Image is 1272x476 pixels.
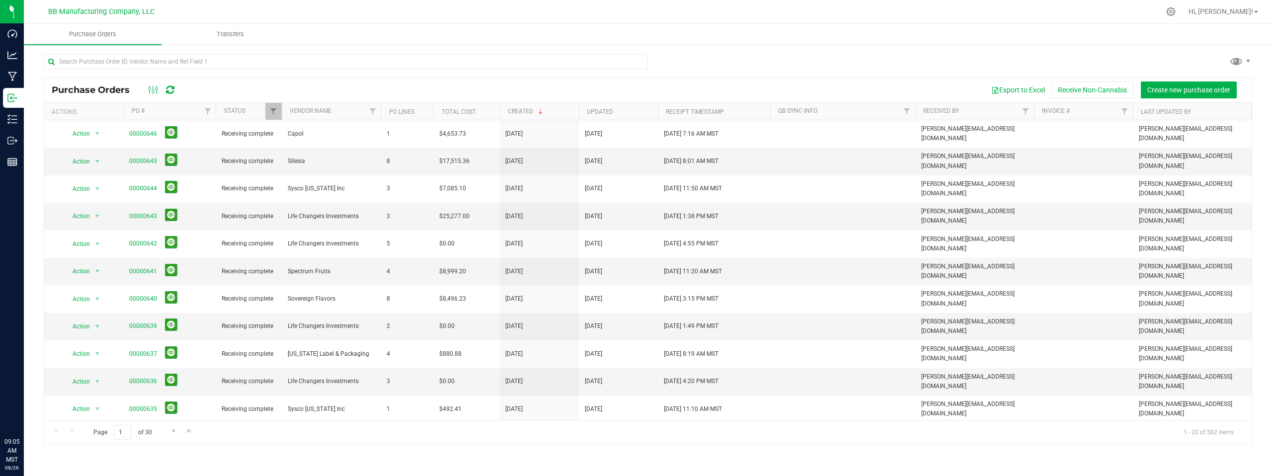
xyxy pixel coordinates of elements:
span: [PERSON_NAME][EMAIL_ADDRESS][DOMAIN_NAME] [921,262,1028,281]
a: Filter [199,103,216,120]
span: [PERSON_NAME][EMAIL_ADDRESS][DOMAIN_NAME] [1139,262,1246,281]
inline-svg: Dashboard [7,29,17,39]
span: Action [64,375,91,389]
span: Hi, [PERSON_NAME]! [1189,7,1253,15]
a: Updated [587,108,613,115]
span: Receiving complete [222,129,276,139]
span: Silesia [288,157,375,166]
a: 00000639 [129,322,157,329]
span: [DATE] [505,157,523,166]
span: [DATE] 8:19 AM MST [664,349,718,359]
span: select [91,155,104,168]
span: select [91,264,104,278]
span: Action [64,182,91,196]
span: Action [64,319,91,333]
span: select [91,319,104,333]
span: [DATE] [505,294,523,304]
span: [PERSON_NAME][EMAIL_ADDRESS][DOMAIN_NAME] [921,289,1028,308]
span: [PERSON_NAME][EMAIL_ADDRESS][DOMAIN_NAME] [1139,344,1246,363]
span: 1 [387,129,427,139]
a: Created [508,108,545,115]
inline-svg: Analytics [7,50,17,60]
a: QB Sync Info [778,107,817,114]
span: $0.00 [439,377,455,386]
span: select [91,182,104,196]
div: Actions [52,108,120,115]
inline-svg: Inbound [7,93,17,103]
span: 8 [387,157,427,166]
span: Receiving complete [222,212,276,221]
span: Capol [288,129,375,139]
span: [DATE] 11:20 AM MST [664,267,722,276]
span: [PERSON_NAME][EMAIL_ADDRESS][DOMAIN_NAME] [1139,317,1246,336]
input: Search Purchase Order ID, Vendor Name and Ref Field 1 [44,54,648,69]
a: Filter [899,103,915,120]
span: 1 - 20 of 582 items [1176,425,1242,440]
span: [PERSON_NAME][EMAIL_ADDRESS][DOMAIN_NAME] [1139,289,1246,308]
span: [DATE] 4:55 PM MST [664,239,718,248]
span: BB Manufacturing Company, LLC [48,7,155,16]
p: 08/26 [4,464,19,472]
iframe: Resource center [10,397,40,426]
span: [PERSON_NAME][EMAIL_ADDRESS][DOMAIN_NAME] [921,124,1028,143]
a: Transfers [161,24,299,45]
span: select [91,292,104,306]
span: Receiving complete [222,404,276,414]
a: Total Cost [442,108,476,115]
span: [DATE] [505,321,523,331]
span: 3 [387,184,427,193]
span: $4,653.73 [439,129,466,139]
span: Spectrum Fruits [288,267,375,276]
a: PO # [132,107,145,114]
span: [DATE] [505,212,523,221]
a: Received By [923,107,959,114]
span: [DATE] [505,377,523,386]
span: Create new purchase order [1147,86,1230,94]
span: [PERSON_NAME][EMAIL_ADDRESS][DOMAIN_NAME] [921,152,1028,170]
a: PO Lines [389,108,414,115]
span: Transfers [203,30,257,39]
p: 09:05 AM MST [4,437,19,464]
span: $0.00 [439,239,455,248]
a: Vendor Name [290,107,331,114]
span: [PERSON_NAME][EMAIL_ADDRESS][DOMAIN_NAME] [1139,207,1246,226]
a: 00000636 [129,378,157,385]
span: [DATE] [585,349,602,359]
a: 00000646 [129,130,157,137]
span: Receiving complete [222,157,276,166]
span: [PERSON_NAME][EMAIL_ADDRESS][DOMAIN_NAME] [921,372,1028,391]
span: [DATE] [585,239,602,248]
span: Action [64,127,91,141]
span: select [91,402,104,416]
span: [DATE] [585,404,602,414]
span: [DATE] [585,321,602,331]
span: Action [64,237,91,251]
span: Action [64,347,91,361]
span: 3 [387,212,427,221]
span: 1 [387,404,427,414]
span: Sysco [US_STATE] Inc [288,184,375,193]
span: Receiving complete [222,294,276,304]
span: Life Changers Investments [288,321,375,331]
a: 00000644 [129,185,157,192]
span: [DATE] [585,184,602,193]
span: Page of 30 [85,425,160,440]
span: [DATE] [585,129,602,139]
span: 4 [387,349,427,359]
span: Receiving complete [222,184,276,193]
a: Filter [265,103,282,120]
span: [DATE] [585,212,602,221]
a: Go to the next page [166,425,181,438]
a: 00000640 [129,295,157,302]
inline-svg: Reports [7,157,17,167]
a: 00000643 [129,213,157,220]
span: [PERSON_NAME][EMAIL_ADDRESS][DOMAIN_NAME] [921,399,1028,418]
span: $7,085.10 [439,184,466,193]
span: [PERSON_NAME][EMAIL_ADDRESS][DOMAIN_NAME] [1139,372,1246,391]
span: select [91,347,104,361]
span: [PERSON_NAME][EMAIL_ADDRESS][DOMAIN_NAME] [921,317,1028,336]
a: Receipt Timestamp [666,108,724,115]
span: Receiving complete [222,321,276,331]
span: Sysco [US_STATE] Inc [288,404,375,414]
span: [DATE] 1:38 PM MST [664,212,718,221]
